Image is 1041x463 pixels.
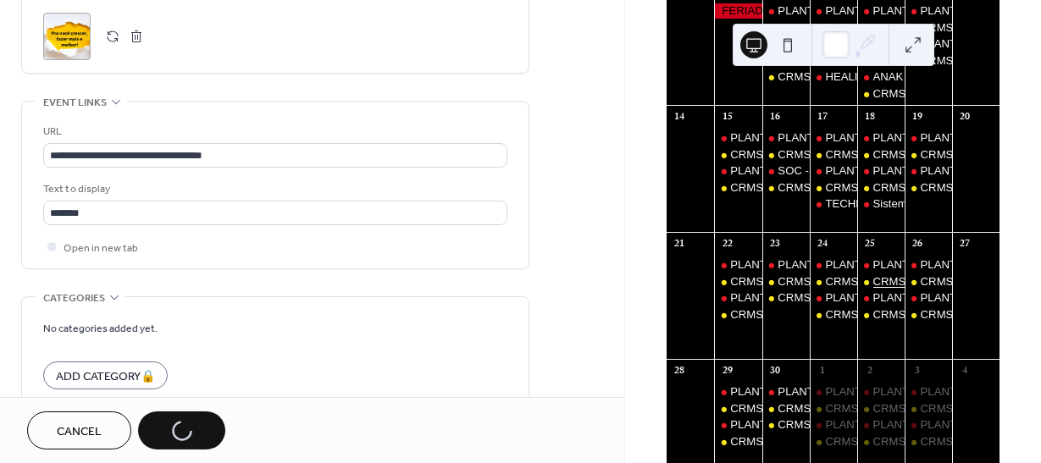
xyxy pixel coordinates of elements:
[762,163,810,179] div: SOC - NOVIDADE PPR - PROGRAMA DE PROTEÇÃO RESPIRATORIA
[810,307,857,322] div: CRMSST - PLANTÃO CRM
[857,417,905,433] div: PLANTÃO suporte
[905,3,952,19] div: PLANTÃO suporte
[873,20,1011,36] div: CRMSST - PLANTÃO CRM
[825,196,992,212] div: TECHMAG - Leitores Biométricos
[905,180,952,196] div: CRMSST - PLANTÃO CRM
[857,290,905,306] div: PLANTÃO suporte
[730,434,867,449] div: CRMSST - PLANTÃO CRM
[810,417,857,433] div: PLANTÃO suporte
[873,147,1011,163] div: CRMSST - PLANTÃO CRM
[730,257,822,273] div: PLANTÃO suporte
[857,86,905,102] div: CRMSST - PLANTÃO CRM
[921,384,1013,400] div: PLANTÃO suporte
[905,130,952,146] div: PLANTÃO suporte
[825,274,962,289] div: CRMSST - PLANTÃO CRM
[778,20,915,36] div: CRMSST - PLANTÃO CRM
[778,180,915,196] div: CRMSST - PLANTÃO CRM
[957,364,972,378] div: 4
[873,3,966,19] div: PLANTÃO suporte
[43,123,504,141] div: URL
[730,307,867,322] div: CRMSST - PLANTÃO CRM
[873,130,966,146] div: PLANTÃO suporte
[778,130,870,146] div: PLANTÃO suporte
[762,401,810,416] div: CRMSST - PLANTÃO CRM
[905,307,952,322] div: CRMSST - PLANTÃO CRM
[767,237,782,251] div: 23
[825,307,962,322] div: CRMSST - PLANTÃO CRM
[730,130,822,146] div: PLANTÃO suporte
[762,417,810,433] div: CRMSST - PLANTÃO CRM
[714,307,761,322] div: CRMSST - PLANTÃO CRM
[905,417,952,433] div: PLANTÃO suporte
[762,130,810,146] div: PLANTÃO suporte
[857,274,905,289] div: CRMSST - PLANTÃO CRM
[714,180,761,196] div: CRMSST - PLANTÃO CRM
[825,180,962,196] div: CRMSST - PLANTÃO CRM
[778,274,915,289] div: CRMSST - PLANTÃO CRM
[921,417,1013,433] div: PLANTÃO suporte
[730,147,867,163] div: CRMSST - PLANTÃO CRM
[921,290,1013,306] div: PLANTÃO suporte
[815,110,829,124] div: 17
[825,401,962,416] div: CRMSST - PLANTÃO CRM
[778,384,870,400] div: PLANTÃO suporte
[857,130,905,146] div: PLANTÃO suporte
[873,290,966,306] div: PLANTÃO suporte
[825,257,917,273] div: PLANTÃO suporte
[810,180,857,196] div: CRMSST - PLANTÃO CRM
[905,274,952,289] div: CRMSST - PLANTÃO CRM
[810,130,857,146] div: PLANTÃO suporte
[720,110,734,124] div: 15
[767,364,782,378] div: 30
[27,411,131,449] button: Cancel
[825,417,917,433] div: PLANTÃO suporte
[762,147,810,163] div: CRMSST - PLANTÃO CRM
[730,180,867,196] div: CRMSST - PLANTÃO CRM
[762,3,810,19] div: PLANTÃO suporte
[673,364,687,378] div: 28
[762,384,810,400] div: PLANTÃO suporte
[905,20,952,36] div: CRMSST - PLANTÃO CRM
[905,147,952,163] div: CRMSST - PLANTÃO CRM
[857,163,905,179] div: PLANTÃO suporte
[730,417,822,433] div: PLANTÃO suporte
[957,110,972,124] div: 20
[905,434,952,449] div: CRMSST - PLANTÃO CRM
[873,384,966,400] div: PLANTÃO suporte
[64,240,138,257] span: Open in new tab
[825,3,917,19] div: PLANTÃO suporte
[762,290,810,306] div: CRMSST - PLANTÃO CRM
[921,163,1013,179] div: PLANTÃO suporte
[714,384,761,400] div: PLANTÃO suporte
[857,180,905,196] div: CRMSST - PLANTÃO CRM
[825,384,917,400] div: PLANTÃO suporte
[767,110,782,124] div: 16
[43,320,158,338] span: No categories added yet.
[905,163,952,179] div: PLANTÃO suporte
[720,364,734,378] div: 29
[714,257,761,273] div: PLANTÃO suporte
[810,147,857,163] div: CRMSST - PLANTÃO CRM
[857,147,905,163] div: CRMSST - PLANTÃO CRM
[810,274,857,289] div: CRMSST - PLANTÃO CRM
[673,237,687,251] div: 21
[778,417,915,433] div: CRMSST - PLANTÃO CRM
[921,3,1013,19] div: PLANTÃO suporte
[921,130,1013,146] div: PLANTÃO suporte
[730,274,867,289] div: CRMSST - PLANTÃO CRM
[810,384,857,400] div: PLANTÃO suporte
[815,237,829,251] div: 24
[873,180,1011,196] div: CRMSST - PLANTÃO CRM
[857,384,905,400] div: PLANTÃO suporte
[43,180,504,198] div: Text to display
[810,163,857,179] div: PLANTÃO suporte
[714,434,761,449] div: CRMSST - PLANTÃO CRM
[910,364,924,378] div: 3
[825,163,917,179] div: PLANTÃO suporte
[810,434,857,449] div: CRMSST - PLANTÃO CRM
[862,110,877,124] div: 18
[873,417,966,433] div: PLANTÃO suporte
[857,307,905,322] div: CRMSST - PLANTÃO CRM
[714,130,761,146] div: PLANTÃO suporte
